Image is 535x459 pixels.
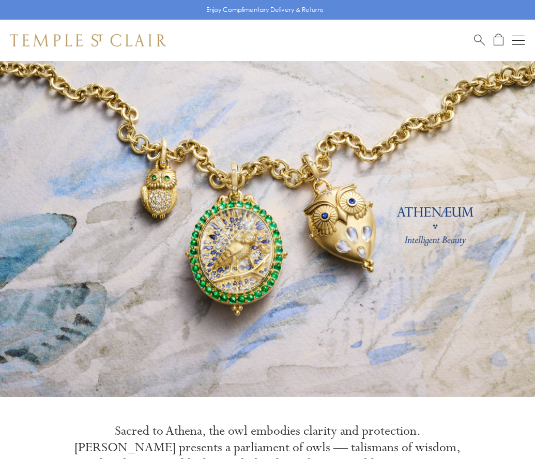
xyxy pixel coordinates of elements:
img: Temple St. Clair [10,34,166,47]
p: Enjoy Complimentary Delivery & Returns [206,5,324,15]
a: Open Shopping Bag [494,34,503,47]
button: Open navigation [512,34,525,47]
a: Search [474,34,485,47]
